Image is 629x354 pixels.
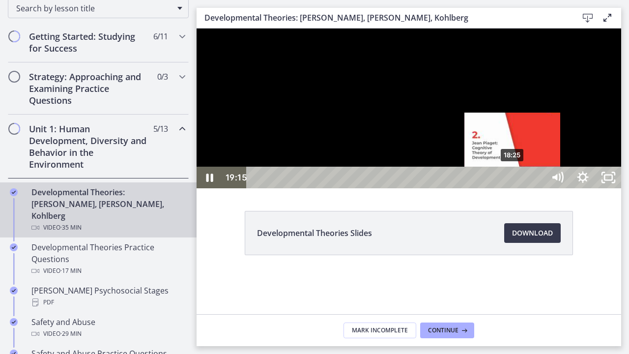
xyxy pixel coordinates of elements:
[29,30,149,54] h2: Getting Started: Studying for Success
[420,323,474,338] button: Continue
[512,227,553,239] span: Download
[31,241,185,277] div: Developmental Theories Practice Questions
[348,138,373,160] button: Mute
[504,223,561,243] a: Download
[153,30,168,42] span: 6 / 11
[10,243,18,251] i: Completed
[31,186,185,234] div: Developmental Theories: [PERSON_NAME], [PERSON_NAME], Kohlberg
[16,3,172,14] span: Search by lesson title
[31,265,185,277] div: Video
[257,227,372,239] span: Developmental Theories Slides
[10,287,18,295] i: Completed
[428,326,458,334] span: Continue
[352,326,408,334] span: Mark Incomplete
[10,318,18,326] i: Completed
[204,12,562,24] h3: Developmental Theories: [PERSON_NAME], [PERSON_NAME], Kohlberg
[60,328,82,340] span: · 29 min
[29,71,149,106] h2: Strategy: Approaching and Examining Practice Questions
[399,138,425,160] button: Unfullscreen
[373,138,399,160] button: Show settings menu
[60,222,82,234] span: · 35 min
[157,71,168,83] span: 0 / 3
[31,328,185,340] div: Video
[10,188,18,196] i: Completed
[31,316,185,340] div: Safety and Abuse
[60,265,82,277] span: · 17 min
[197,29,621,188] iframe: To enrich screen reader interactions, please activate Accessibility in Grammarly extension settings
[31,296,185,308] div: PDF
[31,285,185,308] div: [PERSON_NAME] Psychosocial Stages
[31,222,185,234] div: Video
[343,323,416,338] button: Mark Incomplete
[29,123,149,170] h2: Unit 1: Human Development, Diversity and Behavior in the Environment
[153,123,168,135] span: 5 / 13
